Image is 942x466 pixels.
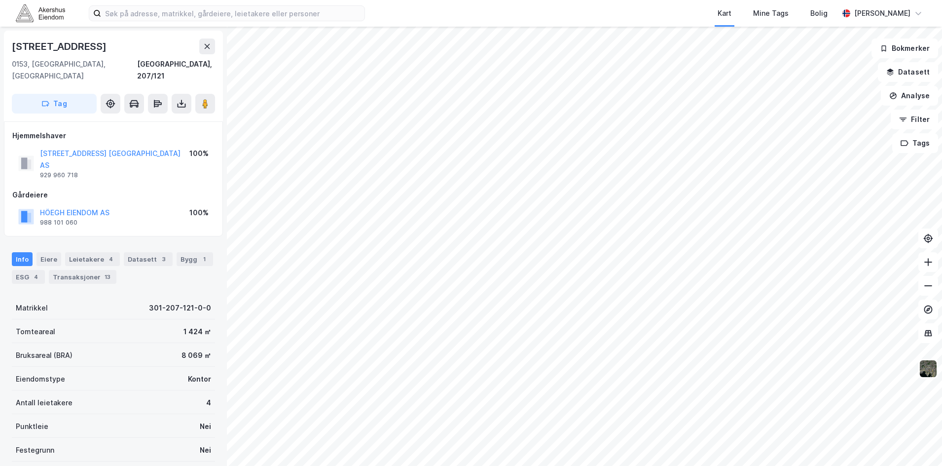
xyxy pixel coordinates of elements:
iframe: Chat Widget [893,419,942,466]
div: 100% [189,207,209,219]
div: 100% [189,148,209,159]
button: Filter [891,110,938,129]
img: akershus-eiendom-logo.9091f326c980b4bce74ccdd9f866810c.svg [16,4,65,22]
div: 8 069 ㎡ [181,349,211,361]
div: Punktleie [16,421,48,432]
div: 4 [31,272,41,282]
div: Festegrunn [16,444,54,456]
div: 0153, [GEOGRAPHIC_DATA], [GEOGRAPHIC_DATA] [12,58,137,82]
div: Info [12,252,33,266]
div: Transaksjoner [49,270,116,284]
button: Datasett [878,62,938,82]
div: 1 424 ㎡ [183,326,211,338]
div: Nei [200,421,211,432]
div: Nei [200,444,211,456]
div: [GEOGRAPHIC_DATA], 207/121 [137,58,215,82]
div: Leietakere [65,252,120,266]
div: Kart [718,7,731,19]
div: [PERSON_NAME] [854,7,910,19]
button: Tags [892,133,938,153]
button: Bokmerker [871,39,938,58]
div: Mine Tags [753,7,789,19]
button: Tag [12,94,97,114]
div: Eiere [36,252,61,266]
img: 9k= [919,359,938,378]
div: Bruksareal (BRA) [16,349,72,361]
div: 988 101 060 [40,219,77,227]
div: 13 [103,272,112,282]
div: Kontor [188,373,211,385]
div: 929 960 718 [40,171,78,179]
div: Matrikkel [16,302,48,314]
div: 301-207-121-0-0 [149,302,211,314]
div: Antall leietakere [16,397,72,409]
button: Analyse [881,86,938,106]
input: Søk på adresse, matrikkel, gårdeiere, leietakere eller personer [101,6,364,21]
div: Hjemmelshaver [12,130,215,142]
div: 1 [199,254,209,264]
div: Kontrollprogram for chat [893,419,942,466]
div: [STREET_ADDRESS] [12,39,109,54]
div: Bolig [810,7,828,19]
div: 3 [159,254,169,264]
div: Tomteareal [16,326,55,338]
div: Bygg [177,252,213,266]
div: 4 [106,254,116,264]
div: 4 [206,397,211,409]
div: Datasett [124,252,173,266]
div: ESG [12,270,45,284]
div: Eiendomstype [16,373,65,385]
div: Gårdeiere [12,189,215,201]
